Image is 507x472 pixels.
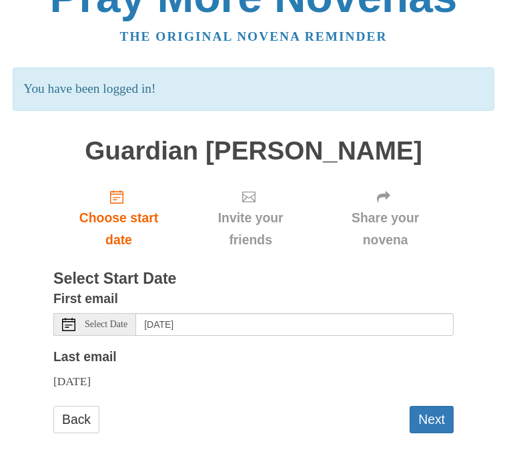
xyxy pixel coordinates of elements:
[197,207,304,251] span: Invite your friends
[53,178,184,258] a: Choose start date
[184,178,317,258] div: Click "Next" to confirm your start date first.
[120,29,388,43] a: The original novena reminder
[53,288,118,310] label: First email
[53,346,117,368] label: Last email
[317,178,454,258] div: Click "Next" to confirm your start date first.
[53,270,454,288] h3: Select Start Date
[53,137,454,166] h1: Guardian [PERSON_NAME]
[53,406,99,433] a: Back
[53,375,91,388] span: [DATE]
[67,207,171,251] span: Choose start date
[410,406,454,433] button: Next
[85,320,127,329] span: Select Date
[330,207,440,251] span: Share your novena
[13,67,494,111] p: You have been logged in!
